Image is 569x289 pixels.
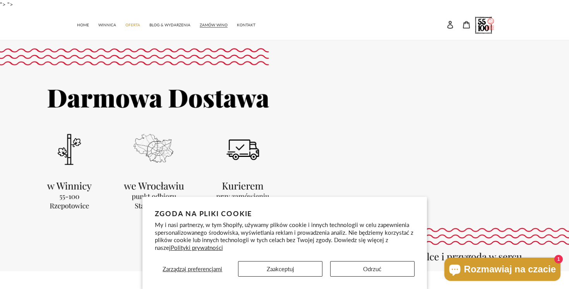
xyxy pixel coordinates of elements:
[200,22,228,28] span: ZAMÓW WINO
[442,258,563,283] inbox-online-store-chat: Czat w sklepie online Shopify
[155,261,231,277] button: Zarządzaj preferencjami
[196,19,231,30] a: ZAMÓW WINO
[238,261,322,277] button: Zaakceptuj
[163,265,222,272] span: Zarządzaj preferencjami
[122,19,144,30] a: OFERTA
[155,221,415,251] p: My i nasi partnerzy, w tym Shopify, używamy plików cookie i innych technologii w celu zapewnienia...
[146,19,194,30] a: BLOG & WYDARZENIA
[330,261,415,277] button: Odrzuć
[125,22,140,28] span: OFERTA
[73,19,93,30] a: HOME
[171,244,223,251] a: Polityki prywatności
[233,19,259,30] a: KONTAKT
[155,209,415,218] h2: Zgoda na pliki cookie
[77,22,89,28] span: HOME
[94,19,120,30] a: WINNICA
[237,22,255,28] span: KONTAKT
[149,22,190,28] span: BLOG & WYDARZENIA
[98,22,116,28] span: WINNICA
